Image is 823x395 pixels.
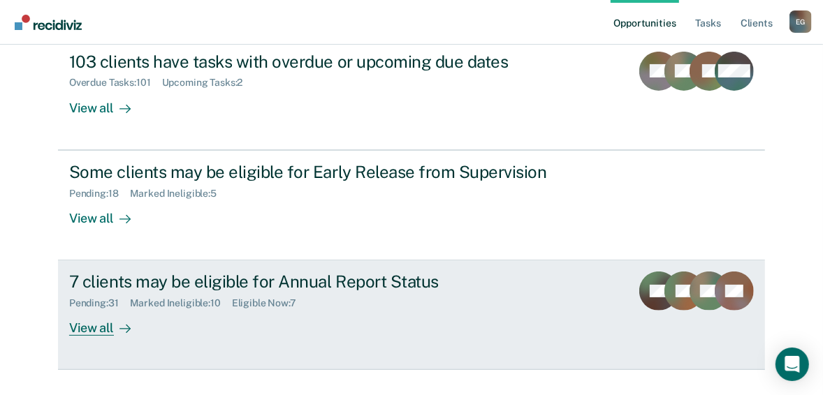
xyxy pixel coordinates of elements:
div: View all [69,199,147,226]
div: 7 clients may be eligible for Annual Report Status [69,271,560,292]
div: Some clients may be eligible for Early Release from Supervision [69,162,560,182]
div: Marked Ineligible : 10 [130,297,232,309]
div: View all [69,89,147,116]
a: Some clients may be eligible for Early Release from SupervisionPending:18Marked Ineligible:5View all [58,150,765,260]
div: Pending : 18 [69,188,130,200]
img: Recidiviz [15,15,82,30]
div: Eligible Now : 7 [232,297,307,309]
a: 103 clients have tasks with overdue or upcoming due datesOverdue Tasks:101Upcoming Tasks:2View all [58,40,765,150]
div: Pending : 31 [69,297,130,309]
div: E G [789,10,812,33]
div: View all [69,309,147,336]
div: Open Intercom Messenger [775,348,809,381]
button: Profile dropdown button [789,10,812,33]
div: Overdue Tasks : 101 [69,77,162,89]
a: 7 clients may be eligible for Annual Report StatusPending:31Marked Ineligible:10Eligible Now:7Vie... [58,260,765,370]
div: Marked Ineligible : 5 [130,188,228,200]
div: 103 clients have tasks with overdue or upcoming due dates [69,52,560,72]
div: Upcoming Tasks : 2 [162,77,254,89]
